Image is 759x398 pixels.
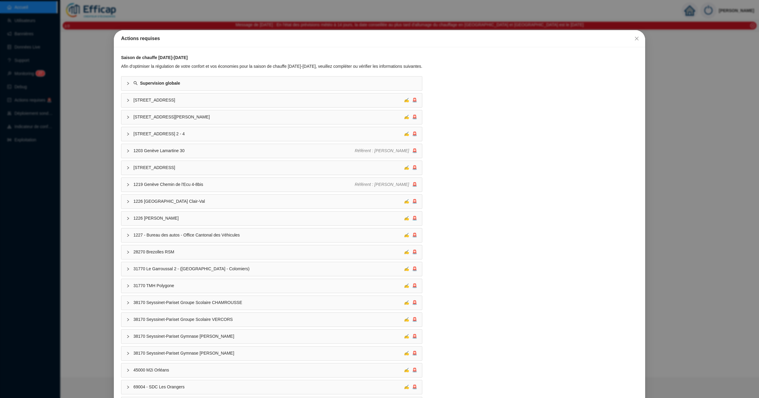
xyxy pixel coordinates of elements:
span: Référent : [PERSON_NAME] [355,182,409,187]
div: [STREET_ADDRESS][PERSON_NAME]✍🚨 [121,110,422,124]
strong: Supervision globale [140,81,180,86]
div: 🚨 [404,215,417,221]
span: 31770 TMH Polygone [133,283,404,289]
div: 🚨 [404,114,417,120]
span: [STREET_ADDRESS][PERSON_NAME] [133,114,404,120]
span: collapsed [126,368,130,372]
span: ✍ [404,351,409,356]
div: 🚨 [404,384,417,390]
span: collapsed [126,132,130,136]
div: 🚨 [404,350,417,356]
span: ✍ [404,131,409,136]
span: collapsed [126,267,130,271]
span: 69004 - SDC Les Orangers [133,384,404,390]
span: 1226 [PERSON_NAME] [133,215,404,221]
span: search [133,81,138,85]
span: ✍ [404,334,409,339]
span: collapsed [126,233,130,237]
div: Actions requises [121,35,638,42]
span: collapsed [126,385,130,389]
span: ✍ [404,216,409,221]
span: [STREET_ADDRESS] [133,165,404,171]
div: 31770 TMH Polygone✍🚨 [121,279,422,293]
div: 69004 - SDC Les Orangers✍🚨 [121,380,422,394]
span: 45000 M2i Orléans [133,367,404,373]
div: 🚨 [404,266,417,272]
span: ✍ [404,266,409,271]
div: [STREET_ADDRESS] 2 - 4✍🚨 [121,127,422,141]
div: 38170 Seyssinet-Pariset Gymnase [PERSON_NAME]✍🚨 [121,330,422,343]
div: 🚨 [355,148,417,154]
div: 🚨 [355,181,417,188]
span: collapsed [126,200,130,203]
span: [STREET_ADDRESS] [133,97,404,103]
div: 1219 Genève Chemin de l'Ecu 4-8bisRéférent : [PERSON_NAME]🚨 [121,178,422,192]
span: 38170 Seyssinet-Pariset Gymnase [PERSON_NAME] [133,350,404,356]
div: 🚨 [404,97,417,103]
div: 38170 Seyssinet-Pariset Gymnase [PERSON_NAME]✍🚨 [121,346,422,360]
span: ✍ [404,249,409,254]
span: collapsed [126,99,130,102]
span: collapsed [126,318,130,321]
span: collapsed [126,335,130,338]
span: Fermer [632,36,642,41]
span: collapsed [126,82,130,85]
div: 28270 Brezolles RSM✍🚨 [121,245,422,259]
span: ✍ [404,300,409,305]
span: ✍ [404,114,409,119]
span: 38170 Seyssinet-Pariset Groupe Scolaire CHAMROUSSE [133,299,404,306]
span: ✍ [404,317,409,322]
div: 1203 Genève Lamartine 30Référent : [PERSON_NAME]🚨 [121,144,422,158]
span: collapsed [126,217,130,220]
span: ✍ [404,98,409,102]
span: 38170 Seyssinet-Pariset Groupe Scolaire VERCORS [133,316,404,323]
div: 🚨 [404,299,417,306]
div: 🚨 [404,316,417,323]
strong: Saison de chauffe [DATE]-[DATE] [121,55,188,60]
span: 1227 - Bureau des autos - Office Cantonal des Véhicules [133,232,404,238]
button: Close [632,34,642,43]
div: 1226 [PERSON_NAME]✍🚨 [121,212,422,225]
div: 🚨 [404,367,417,373]
span: collapsed [126,301,130,305]
div: 🚨 [404,131,417,137]
span: ✍ [404,384,409,389]
span: 28270 Brezolles RSM [133,249,404,255]
span: ✍ [404,165,409,170]
div: 🚨 [404,249,417,255]
span: 38170 Seyssinet-Pariset Gymnase [PERSON_NAME] [133,333,404,340]
span: 31770 Le Garroussal 2 - ([GEOGRAPHIC_DATA] - Colomiers) [133,266,404,272]
span: collapsed [126,115,130,119]
div: 🚨 [404,283,417,289]
span: [STREET_ADDRESS] 2 - 4 [133,131,404,137]
span: Référent : [PERSON_NAME] [355,148,409,153]
span: collapsed [126,183,130,186]
span: collapsed [126,166,130,170]
span: collapsed [126,149,130,153]
div: [STREET_ADDRESS]✍🚨 [121,93,422,107]
div: Afin d'optimiser la régulation de votre confort et vos économies pour la saison de chauffe [DATE]... [121,63,422,70]
div: Supervision globale [121,77,422,90]
div: 1226 [GEOGRAPHIC_DATA] Clair-Val✍🚨 [121,195,422,208]
span: ✍ [404,233,409,237]
span: collapsed [126,250,130,254]
div: 🚨 [404,333,417,340]
span: ✍ [404,283,409,288]
span: collapsed [126,284,130,288]
span: ✍ [404,199,409,204]
div: [STREET_ADDRESS]✍🚨 [121,161,422,175]
div: 🚨 [404,232,417,238]
div: 38170 Seyssinet-Pariset Groupe Scolaire VERCORS✍🚨 [121,313,422,327]
span: close [634,36,639,41]
span: collapsed [126,352,130,355]
div: 1227 - Bureau des autos - Office Cantonal des Véhicules✍🚨 [121,228,422,242]
span: 1226 [GEOGRAPHIC_DATA] Clair-Val [133,198,404,205]
div: 38170 Seyssinet-Pariset Groupe Scolaire CHAMROUSSE✍🚨 [121,296,422,310]
div: 45000 M2i Orléans✍🚨 [121,363,422,377]
span: ✍ [404,368,409,372]
span: 1219 Genève Chemin de l'Ecu 4-8bis [133,181,355,188]
div: 🚨 [404,198,417,205]
div: 31770 Le Garroussal 2 - ([GEOGRAPHIC_DATA] - Colomiers)✍🚨 [121,262,422,276]
span: 1203 Genève Lamartine 30 [133,148,355,154]
div: 🚨 [404,165,417,171]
